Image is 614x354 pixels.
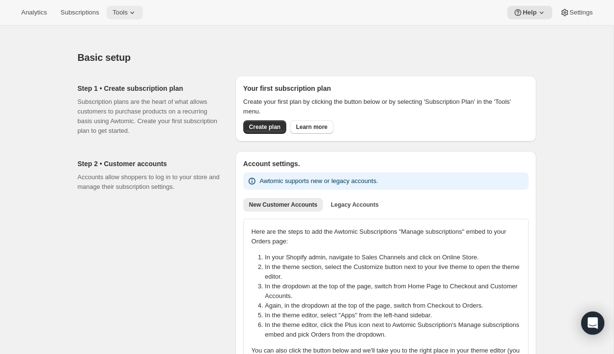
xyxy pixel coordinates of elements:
[249,123,280,131] span: Create plan
[78,159,220,169] h2: Step 2 • Customer accounts
[55,6,105,19] button: Subscriptions
[78,84,220,93] h2: Step 1 • Create subscription plan
[265,320,526,340] li: In the theme editor, click the Plus icon next to Awtomic Subscription's Manage subscriptions embe...
[78,97,220,136] p: Subscription plans are the heart of what allows customers to purchase products on a recurring bas...
[78,172,220,192] p: Accounts allow shoppers to log in to your store and manage their subscription settings.
[78,52,131,63] span: Basic setup
[21,9,47,16] span: Analytics
[265,262,526,282] li: In the theme section, select the Customize button next to your live theme to open the theme editor.
[243,97,529,116] p: Create your first plan by clicking the button below or by selecting 'Subscription Plan' in the 'T...
[331,201,378,209] span: Legacy Accounts
[570,9,593,16] span: Settings
[260,176,378,186] p: Awtomic supports new or legacy accounts.
[243,159,529,169] h2: Account settings.
[325,198,384,212] button: Legacy Accounts
[249,201,318,209] span: New Customer Accounts
[507,6,552,19] button: Help
[60,9,99,16] span: Subscriptions
[243,120,286,134] button: Create plan
[523,9,537,16] span: Help
[243,198,323,212] button: New Customer Accounts
[243,84,529,93] h2: Your first subscription plan
[581,312,604,335] div: Open Intercom Messenger
[265,253,526,262] li: In your Shopify admin, navigate to Sales Channels and click on Online Store.
[265,282,526,301] li: In the dropdown at the top of the page, switch from Home Page to Checkout and Customer Accounts.
[290,120,333,134] a: Learn more
[554,6,599,19] button: Settings
[15,6,53,19] button: Analytics
[296,123,327,131] span: Learn more
[107,6,143,19] button: Tools
[112,9,127,16] span: Tools
[265,301,526,311] li: Again, in the dropdown at the top of the page, switch from Checkout to Orders.
[265,311,526,320] li: In the theme editor, select "Apps" from the left-hand sidebar.
[251,227,520,246] p: Here are the steps to add the Awtomic Subscriptions "Manage subscriptions" embed to your Orders p...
